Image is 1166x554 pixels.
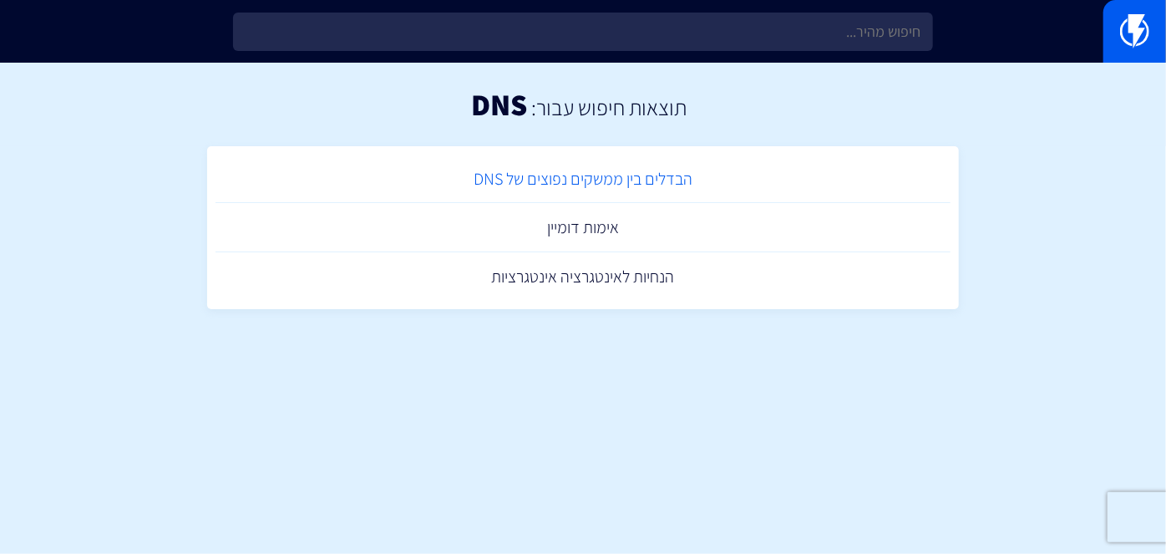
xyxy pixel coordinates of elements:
[215,203,951,252] a: אימות דומיין
[527,95,687,119] h2: תוצאות חיפוש עבור:
[215,155,951,204] a: הבדלים בין ממשקים נפוצים של DNS
[215,252,951,302] a: הנחיות לאינטגרציה אינטגרציות
[233,13,933,51] input: חיפוש מהיר...
[471,88,527,121] h1: DNS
